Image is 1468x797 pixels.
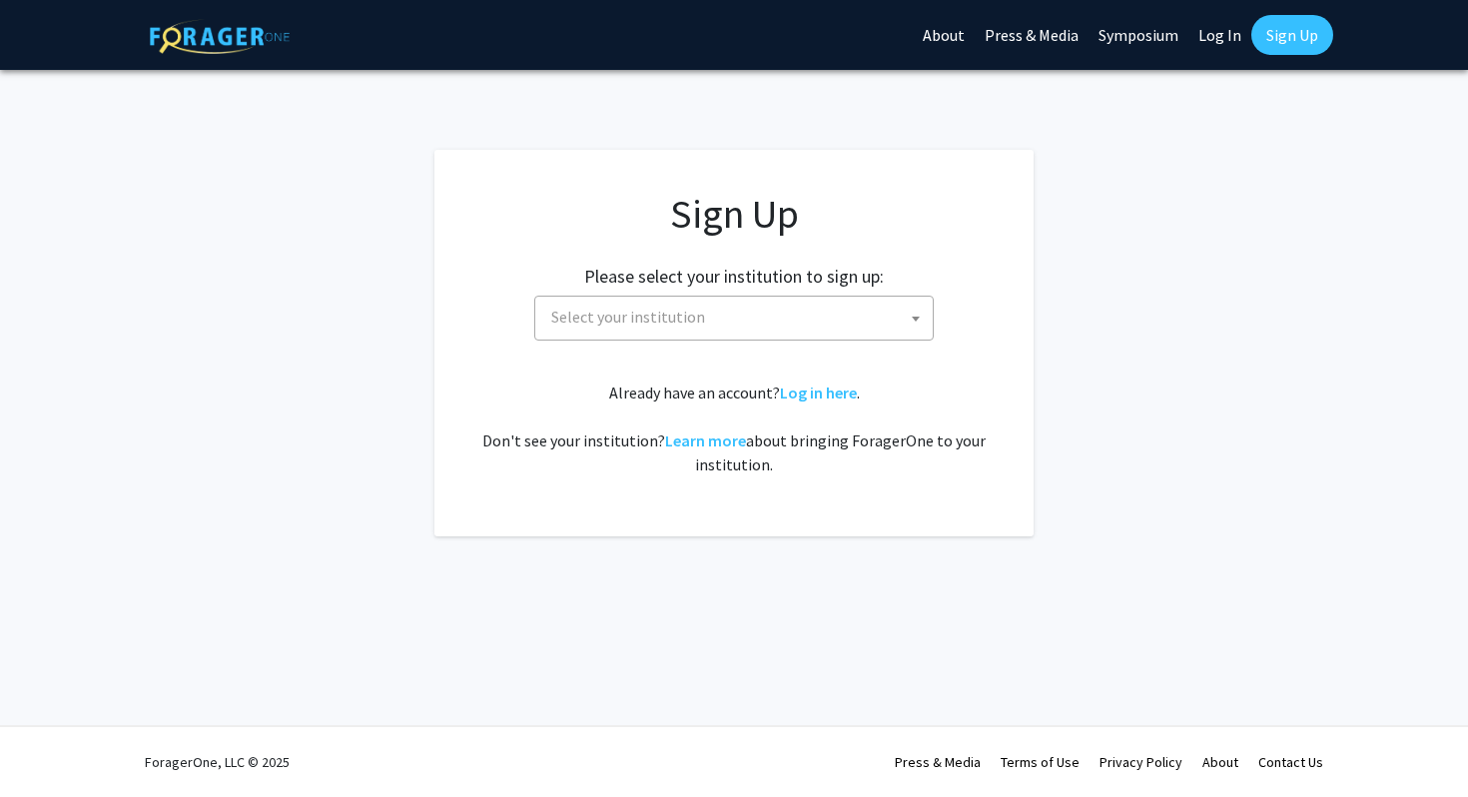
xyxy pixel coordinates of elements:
[474,381,994,476] div: Already have an account? . Don't see your institution? about bringing ForagerOne to your institut...
[780,383,857,402] a: Log in here
[1001,753,1080,771] a: Terms of Use
[474,190,994,238] h1: Sign Up
[1202,753,1238,771] a: About
[1258,753,1323,771] a: Contact Us
[150,19,290,54] img: ForagerOne Logo
[665,430,746,450] a: Learn more about bringing ForagerOne to your institution
[534,296,934,341] span: Select your institution
[145,727,290,797] div: ForagerOne, LLC © 2025
[1251,15,1333,55] a: Sign Up
[1100,753,1182,771] a: Privacy Policy
[543,297,933,338] span: Select your institution
[551,307,705,327] span: Select your institution
[584,266,884,288] h2: Please select your institution to sign up:
[895,753,981,771] a: Press & Media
